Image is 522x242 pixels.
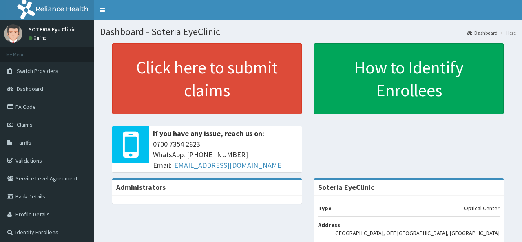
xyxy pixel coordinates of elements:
li: Here [498,29,516,36]
span: Claims [17,121,33,128]
p: [GEOGRAPHIC_DATA], OFF [GEOGRAPHIC_DATA], [GEOGRAPHIC_DATA] [334,229,500,237]
b: Administrators [116,183,166,192]
a: Online [29,35,48,41]
b: Address [318,221,340,229]
b: Type [318,205,332,212]
a: How to Identify Enrollees [314,43,504,114]
span: 0700 7354 2623 WhatsApp: [PHONE_NUMBER] Email: [153,139,298,170]
strong: Soteria EyeClinic [318,183,374,192]
p: SOTERIA Eye Clinic [29,26,76,32]
span: Tariffs [17,139,31,146]
a: Click here to submit claims [112,43,302,114]
img: User Image [4,24,22,43]
p: Optical Center [464,204,500,212]
span: Switch Providers [17,67,58,75]
a: [EMAIL_ADDRESS][DOMAIN_NAME] [172,161,284,170]
h1: Dashboard - Soteria EyeClinic [100,26,516,37]
b: If you have any issue, reach us on: [153,129,264,138]
span: Dashboard [17,85,43,92]
a: Dashboard [467,29,498,36]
